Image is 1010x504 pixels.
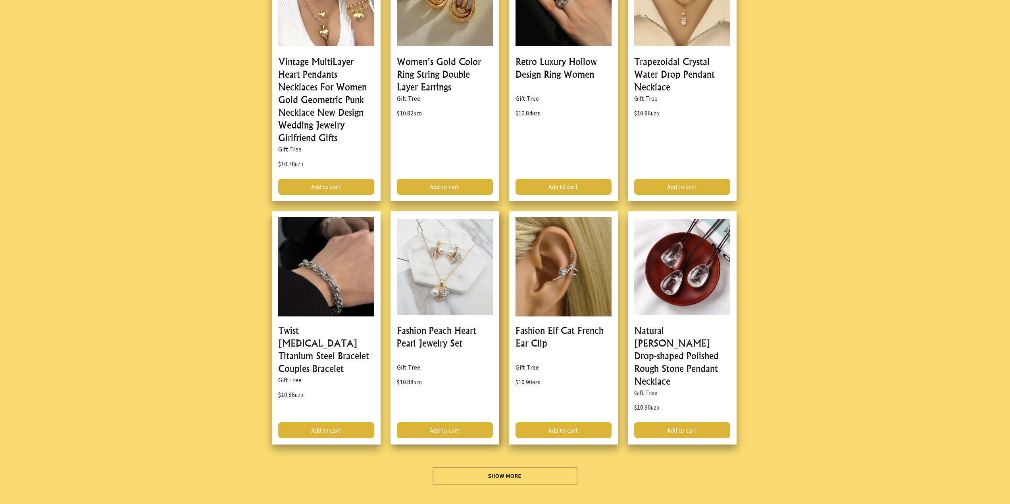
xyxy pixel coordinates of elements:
[516,179,612,195] a: Add to cart
[397,179,493,195] a: Add to cart
[634,422,730,438] a: Add to cart
[278,422,374,438] a: Add to cart
[278,179,374,195] a: Add to cart
[433,467,577,485] a: Show More
[397,422,493,438] a: Add to cart
[634,179,730,195] a: Add to cart
[516,422,612,438] a: Add to cart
